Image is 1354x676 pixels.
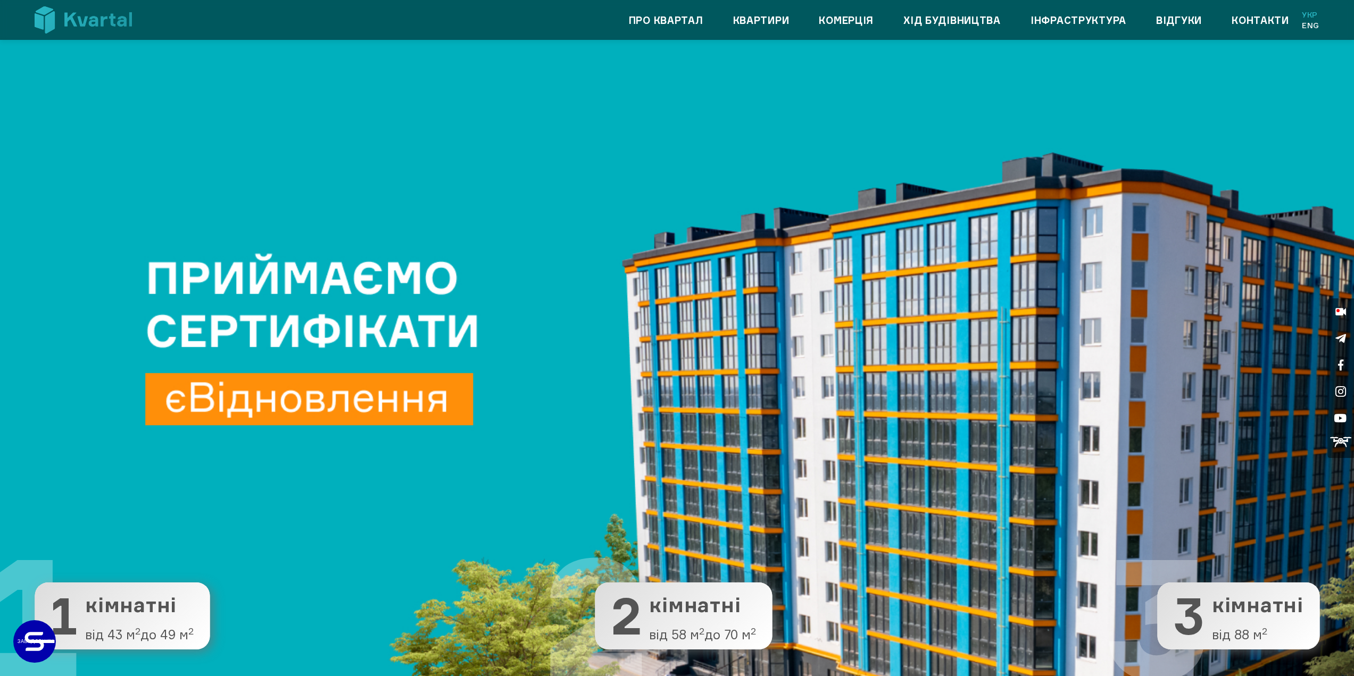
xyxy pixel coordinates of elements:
sup: 2 [751,625,756,637]
button: 2 2 кімнатні від 58 м2до 70 м2 [595,582,772,649]
span: від 58 м до 70 м [649,628,756,641]
sup: 2 [1262,625,1267,637]
sup: 2 [699,625,704,637]
a: Квартири [733,12,790,29]
span: 3 [1174,590,1205,641]
span: кімнатні [85,594,194,616]
button: 1 1 кімнатні від 43 м2до 49 м2 [35,582,210,649]
span: кімнатні [649,594,756,616]
a: Комерція [819,12,874,29]
span: від 43 м до 49 м [85,628,194,641]
a: Відгуки [1156,12,1202,29]
a: Хід будівництва [903,12,1001,29]
a: Інфраструктура [1031,12,1126,29]
span: від 88 м [1212,628,1303,641]
a: ЗАБУДОВНИК [13,620,56,663]
a: Контакти [1232,12,1289,29]
span: кімнатні [1212,594,1303,616]
sup: 2 [135,625,140,637]
span: 2 [611,590,642,641]
a: Про квартал [629,12,703,29]
a: Eng [1302,20,1319,31]
button: 3 3 кімнатні від 88 м2 [1158,582,1319,649]
sup: 2 [188,625,194,637]
a: Укр [1302,10,1319,20]
text: ЗАБУДОВНИК [18,638,54,644]
span: 1 [51,590,78,641]
img: Kvartal [35,6,132,34]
